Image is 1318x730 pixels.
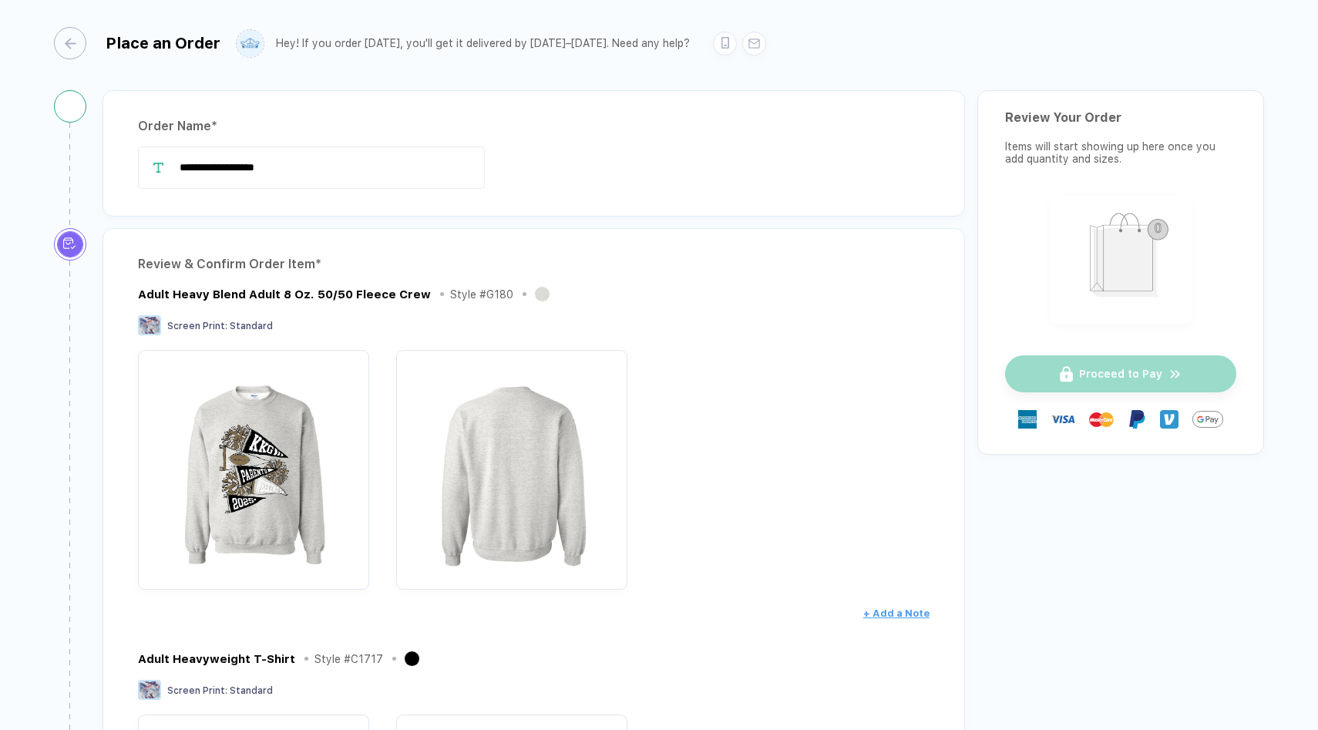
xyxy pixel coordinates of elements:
img: express [1018,410,1037,429]
div: Adult Heavyweight T-Shirt [138,652,295,666]
div: Items will start showing up here once you add quantity and sizes. [1005,140,1236,165]
img: 3d410d33-380c-4098-b5b1-ae727451dd28_nt_back_1755479706963.jpg [404,358,620,574]
img: Paypal [1128,410,1146,429]
img: GPay [1192,404,1223,435]
span: Screen Print : [167,685,227,696]
div: Place an Order [106,34,220,52]
span: Standard [230,321,273,331]
div: Style # C1717 [314,653,383,665]
img: Screen Print [138,680,161,700]
span: + Add a Note [863,607,930,619]
button: + Add a Note [863,601,930,626]
div: Review Your Order [1005,110,1236,125]
div: Adult Heavy Blend Adult 8 Oz. 50/50 Fleece Crew [138,288,431,301]
img: 3d410d33-380c-4098-b5b1-ae727451dd28_nt_front_1755479706960.jpg [146,358,361,574]
div: Style # G180 [450,288,513,301]
img: user profile [237,30,264,57]
span: Screen Print : [167,321,227,331]
img: Screen Print [138,315,161,335]
img: visa [1051,407,1075,432]
div: Review & Confirm Order Item [138,252,930,277]
span: Standard [230,685,273,696]
div: Hey! If you order [DATE], you'll get it delivered by [DATE]–[DATE]. Need any help? [276,37,690,50]
img: Venmo [1160,410,1178,429]
img: master-card [1089,407,1114,432]
img: shopping_bag.png [1057,203,1185,315]
div: Order Name [138,114,930,139]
